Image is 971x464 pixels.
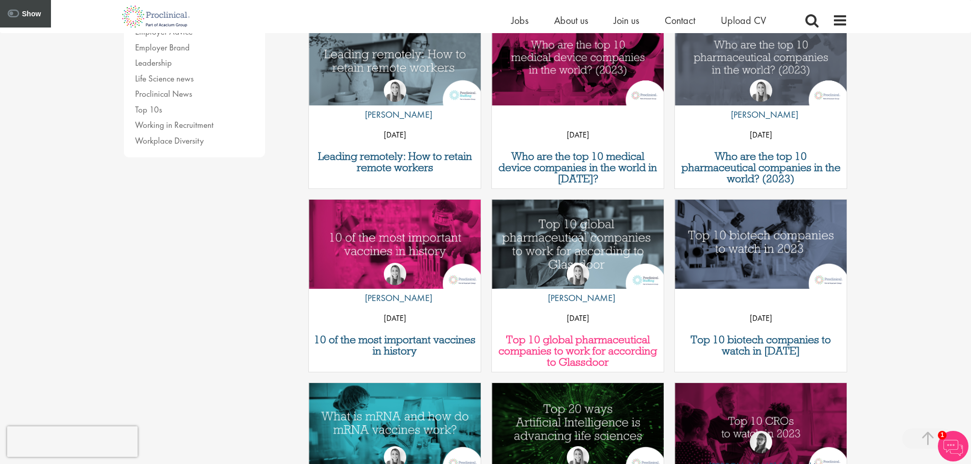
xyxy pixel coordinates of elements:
p: [DATE] [309,311,481,326]
a: Hannah Burke [PERSON_NAME] [723,79,798,127]
a: Link to a post [492,200,664,290]
a: Leading remotely: How to retain remote workers [314,151,476,173]
a: Link to a post [492,16,664,106]
p: [PERSON_NAME] [357,107,432,122]
a: Link to a post [675,200,847,290]
a: Hannah Burke [PERSON_NAME] [357,263,432,311]
a: Hannah Burke [PERSON_NAME] [357,79,432,127]
img: Top 10 pharmaceutical companies to work for [492,200,664,289]
p: [PERSON_NAME] [723,107,798,122]
a: About us [554,14,588,27]
img: Who are the top medical devices companies in the world 2023 [675,16,847,105]
p: [DATE] [675,311,847,326]
img: Retaining remote workers [309,16,481,105]
p: [DATE] [492,127,664,143]
a: Who are the top 10 pharmaceutical companies in the world? (2023) [680,151,842,184]
img: Hannah Burke [384,263,406,285]
a: Hannah Burke [PERSON_NAME] [540,263,615,311]
img: Chatbot [938,431,968,461]
a: Who are the top 10 medical device companies in the world in [DATE]? [497,151,659,184]
img: Top 10 biotech companies 2023 [675,200,847,289]
a: Leadership [135,57,172,68]
a: Jobs [511,14,529,27]
a: 10 of the most important vaccines in history [314,334,476,357]
a: Life Science news [135,73,194,84]
img: Hannah Burke [384,79,406,102]
iframe: reCAPTCHA [7,426,138,457]
p: [PERSON_NAME] [357,290,432,306]
a: Link to a post [309,16,481,106]
img: Top vaccines in history [309,200,481,289]
a: Proclinical News [135,88,192,99]
p: [DATE] [309,127,481,143]
a: Top 10 global pharmaceutical companies to work for according to Glassdoor [497,334,659,368]
a: Link to a post [675,16,847,106]
img: Hannah Burke [567,263,589,285]
p: [DATE] [492,311,664,326]
p: [DATE] [675,127,847,143]
p: [PERSON_NAME] [540,290,615,306]
a: Top 10s [135,104,162,115]
img: Hannah Burke [750,79,772,102]
a: Upload CV [721,14,766,27]
a: Contact [665,14,695,27]
img: Theodora Savlovschi - Wicks [750,431,772,453]
a: Workplace Diversity [135,135,204,146]
a: Working in Recruitment [135,119,214,130]
a: Link to a post [309,200,481,290]
a: Top 10 biotech companies to watch in [DATE] [680,334,842,357]
span: 1 [938,431,947,440]
a: Employer Brand [135,42,190,53]
img: Who are the top medical devices companies in the world 2023 [492,16,664,105]
a: Join us [614,14,639,27]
